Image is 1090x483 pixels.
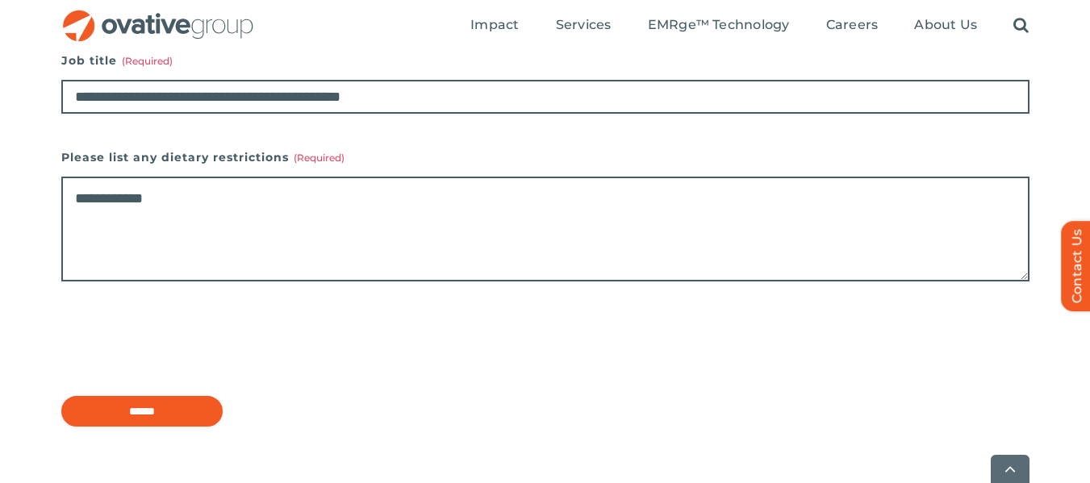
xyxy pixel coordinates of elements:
[61,49,1029,72] label: Job title
[294,152,345,164] span: (Required)
[826,17,879,33] span: Careers
[1013,17,1029,35] a: Search
[648,17,790,35] a: EMRge™ Technology
[826,17,879,35] a: Careers
[914,17,977,35] a: About Us
[61,8,255,23] a: OG_Full_horizontal_RGB
[122,55,173,67] span: (Required)
[470,17,519,35] a: Impact
[61,146,1029,169] label: Please list any dietary restrictions
[914,17,977,33] span: About Us
[61,314,307,377] iframe: reCAPTCHA
[556,17,612,33] span: Services
[648,17,790,33] span: EMRge™ Technology
[470,17,519,33] span: Impact
[556,17,612,35] a: Services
